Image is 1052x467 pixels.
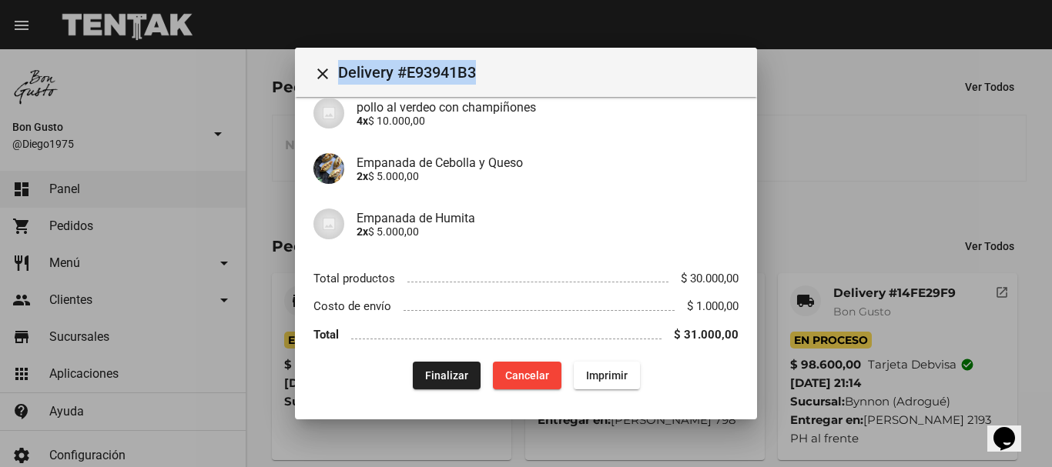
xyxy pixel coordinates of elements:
p: $ 5.000,00 [357,225,739,238]
li: Total $ 31.000,00 [313,321,739,349]
li: Costo de envío $ 1.000,00 [313,292,739,321]
button: Cerrar [307,57,338,88]
h4: pollo al verdeo con champiñones [357,100,739,115]
button: Imprimir [574,362,640,389]
img: 1d58e493-6d55-4540-8bda-8702df7f671a.jpg [313,153,344,184]
b: 2x [357,170,368,182]
h4: Empanada de Humita [357,211,739,225]
span: Imprimir [586,369,628,382]
button: Finalizar [413,362,481,389]
span: Finalizar [425,369,468,382]
b: 2x [357,225,368,238]
img: 07c47add-75b0-4ce5-9aba-194f44787723.jpg [313,98,344,128]
button: Cancelar [493,362,561,389]
h4: Empanada de Cebolla y Queso [357,155,739,170]
span: Delivery #E93941B3 [338,60,745,85]
img: 07c47add-75b0-4ce5-9aba-194f44787723.jpg [313,208,344,239]
p: $ 10.000,00 [357,115,739,127]
li: Total productos $ 30.000,00 [313,264,739,292]
iframe: chat widget [987,405,1037,452]
p: $ 5.000,00 [357,170,739,182]
mat-icon: Cerrar [313,65,332,83]
span: Cancelar [505,369,549,382]
b: 4x [357,115,368,127]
